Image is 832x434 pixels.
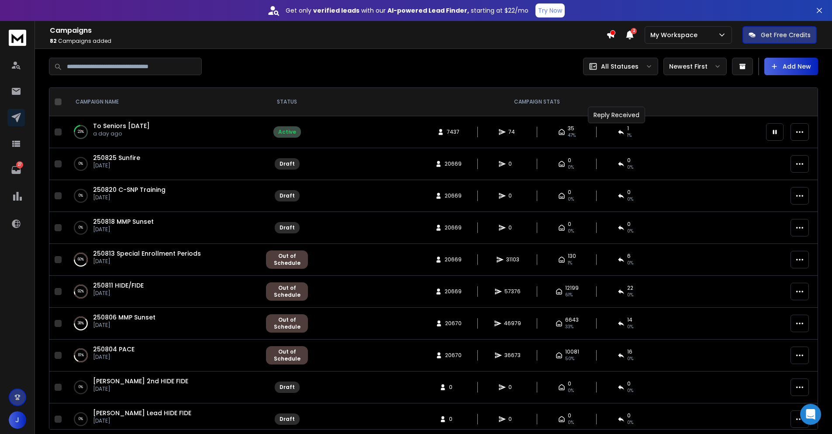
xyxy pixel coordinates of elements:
[627,125,629,132] span: 1
[601,62,639,71] p: All Statuses
[568,412,571,419] span: 0
[93,385,188,392] p: [DATE]
[79,383,83,392] p: 0 %
[568,221,571,228] span: 0
[78,351,84,360] p: 81 %
[508,128,517,135] span: 74
[9,411,26,429] button: J
[93,122,150,130] a: To Seniors [DATE]
[568,419,574,426] span: 0%
[50,25,606,36] h1: Campaigns
[568,189,571,196] span: 0
[93,322,155,329] p: [DATE]
[565,292,573,299] span: 61 %
[271,285,303,299] div: Out of Schedule
[627,157,631,164] span: 0
[627,164,633,171] span: 0%
[271,348,303,362] div: Out of Schedule
[627,189,631,196] span: 0
[79,160,83,168] p: 0 %
[79,415,83,424] p: 0 %
[568,380,571,387] span: 0
[261,88,313,116] th: STATUS
[627,228,633,235] span: 0%
[506,256,519,263] span: 31103
[79,191,83,200] p: 0 %
[271,316,303,330] div: Out of Schedule
[93,258,201,265] p: [DATE]
[631,28,637,34] span: 2
[93,130,150,137] p: a day ago
[627,323,633,330] span: 0 %
[78,319,84,328] p: 38 %
[504,320,521,327] span: 46979
[627,253,631,260] span: 6
[93,313,155,322] span: 250806 MMP Sunset
[280,384,295,391] div: Draft
[445,288,462,295] span: 20669
[447,128,459,135] span: 7437
[508,384,517,391] span: 0
[93,345,135,354] a: 250804 PACE
[280,224,295,231] div: Draft
[78,128,84,136] p: 23 %
[627,285,633,292] span: 22
[568,260,572,267] span: 1 %
[565,355,574,362] span: 50 %
[93,281,144,290] a: 250811 HIDE/FIDE
[627,316,632,323] span: 14
[445,192,462,199] span: 20669
[627,292,633,299] span: 0 %
[565,285,579,292] span: 12199
[627,196,633,203] span: 0%
[93,249,201,258] a: 250813 Special Enrollment Periods
[65,308,261,340] td: 38%250806 MMP Sunset[DATE]
[508,416,517,423] span: 0
[278,128,296,135] div: Active
[93,409,191,417] a: [PERSON_NAME] Lead HIDE FIDE
[627,380,631,387] span: 0
[445,256,462,263] span: 20669
[508,224,517,231] span: 0
[9,30,26,46] img: logo
[313,6,359,15] strong: verified leads
[627,387,633,394] span: 0%
[650,31,701,39] p: My Workspace
[93,153,140,162] a: 250825 Sunfire
[508,192,517,199] span: 0
[568,132,576,139] span: 47 %
[280,416,295,423] div: Draft
[449,416,458,423] span: 0
[588,107,645,123] div: Reply Received
[65,340,261,372] td: 81%250804 PACE[DATE]
[65,212,261,244] td: 0%250818 MMP Sunset[DATE]
[663,58,727,75] button: Newest First
[764,58,818,75] button: Add New
[65,372,261,403] td: 0%[PERSON_NAME] 2nd HIDE FIDE[DATE]
[93,217,154,226] a: 250818 MMP Sunset
[50,37,57,45] span: 82
[93,377,188,385] a: [PERSON_NAME] 2nd HIDE FIDE
[50,38,606,45] p: Campaigns added
[800,404,821,425] div: Open Intercom Messenger
[627,132,632,139] span: 1 %
[568,164,574,171] span: 0%
[93,226,154,233] p: [DATE]
[504,352,521,359] span: 36673
[568,228,574,235] span: 0%
[445,160,462,167] span: 20669
[627,348,632,355] span: 16
[742,26,817,44] button: Get Free Credits
[568,157,571,164] span: 0
[627,260,633,267] span: 0 %
[93,417,191,424] p: [DATE]
[16,161,23,168] p: 27
[445,352,462,359] span: 20670
[7,161,25,179] a: 27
